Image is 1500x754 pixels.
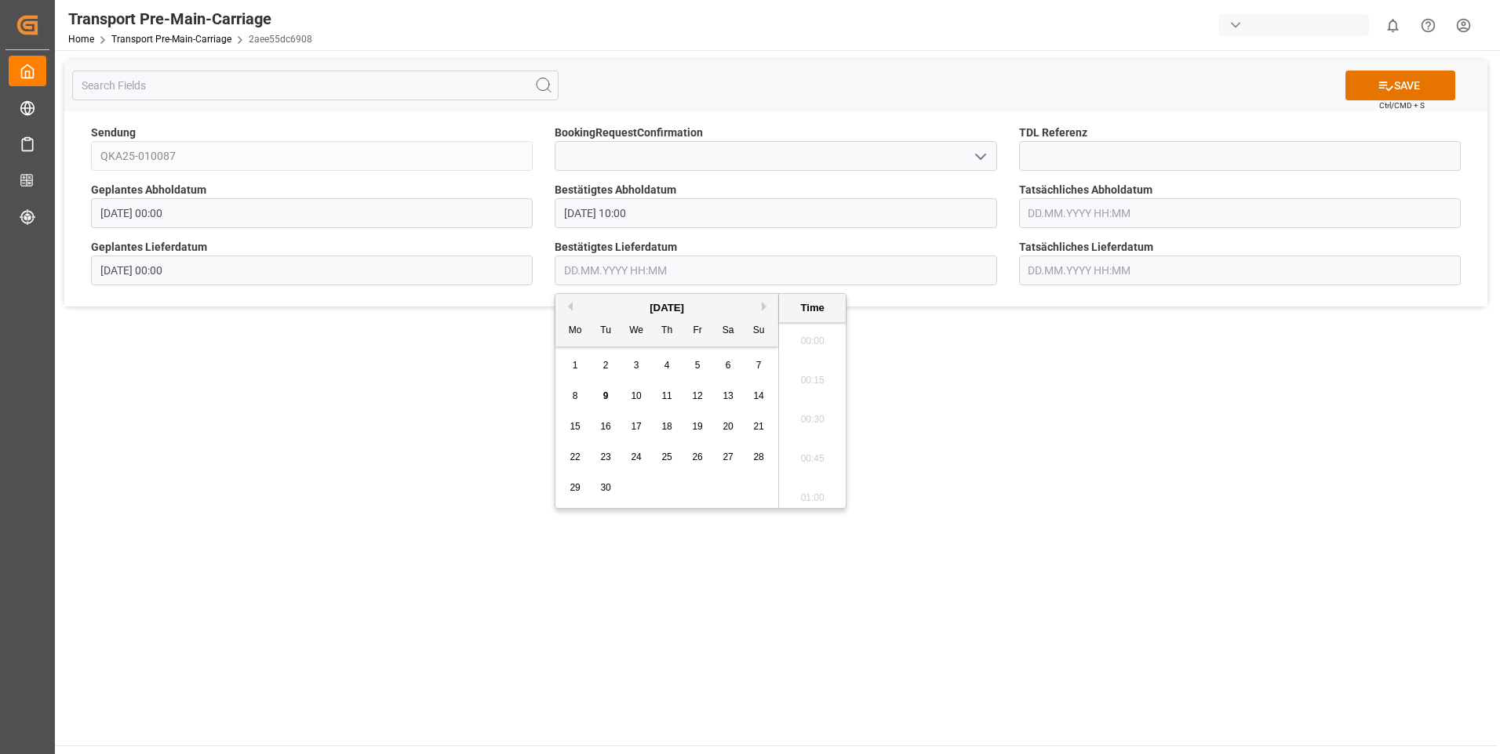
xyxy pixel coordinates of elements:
[723,390,733,401] span: 13
[1411,8,1446,43] button: Help Center
[1019,256,1461,285] input: DD.MM.YYYY HH:MM
[566,356,585,375] div: Choose Monday, September 1st, 2025
[664,360,670,371] span: 4
[753,390,763,401] span: 14
[967,144,991,169] button: open menu
[566,478,585,498] div: Choose Monday, September 29th, 2025
[692,390,702,401] span: 12
[756,360,762,371] span: 7
[573,390,578,401] span: 8
[596,478,616,498] div: Choose Tuesday, September 30th, 2025
[596,356,616,375] div: Choose Tuesday, September 2nd, 2025
[91,182,206,198] span: Geplantes Abholdatum
[749,417,769,437] div: Choose Sunday, September 21st, 2025
[719,448,738,467] div: Choose Saturday, September 27th, 2025
[600,421,610,432] span: 16
[719,386,738,406] div: Choose Saturday, September 13th, 2025
[631,421,641,432] span: 17
[719,321,738,341] div: Sa
[555,125,703,141] span: BookingRequestConfirmation
[596,386,616,406] div: Choose Tuesday, September 9th, 2025
[555,198,996,228] input: DD.MM.YYYY HH:MM
[627,417,646,437] div: Choose Wednesday, September 17th, 2025
[627,321,646,341] div: We
[563,302,573,311] button: Previous Month
[723,421,733,432] span: 20
[1019,125,1087,141] span: TDL Referenz
[723,451,733,462] span: 27
[631,451,641,462] span: 24
[753,421,763,432] span: 21
[688,321,708,341] div: Fr
[688,448,708,467] div: Choose Friday, September 26th, 2025
[603,390,609,401] span: 9
[596,321,616,341] div: Tu
[91,239,207,256] span: Geplantes Lieferdatum
[719,356,738,375] div: Choose Saturday, September 6th, 2025
[560,350,774,503] div: month 2025-09
[91,198,533,228] input: DD.MM.YYYY HH:MM
[570,451,580,462] span: 22
[688,386,708,406] div: Choose Friday, September 12th, 2025
[719,417,738,437] div: Choose Saturday, September 20th, 2025
[566,448,585,467] div: Choose Monday, September 22nd, 2025
[749,448,769,467] div: Choose Sunday, September 28th, 2025
[661,390,672,401] span: 11
[627,386,646,406] div: Choose Wednesday, September 10th, 2025
[555,300,778,316] div: [DATE]
[657,386,677,406] div: Choose Thursday, September 11th, 2025
[1019,239,1153,256] span: Tatsächliches Lieferdatum
[600,482,610,493] span: 30
[1345,71,1455,100] button: SAVE
[657,356,677,375] div: Choose Thursday, September 4th, 2025
[111,34,231,45] a: Transport Pre-Main-Carriage
[661,451,672,462] span: 25
[657,321,677,341] div: Th
[753,451,763,462] span: 28
[600,451,610,462] span: 23
[657,417,677,437] div: Choose Thursday, September 18th, 2025
[688,417,708,437] div: Choose Friday, September 19th, 2025
[566,321,585,341] div: Mo
[570,421,580,432] span: 15
[1375,8,1411,43] button: show 0 new notifications
[68,34,94,45] a: Home
[573,360,578,371] span: 1
[692,421,702,432] span: 19
[603,360,609,371] span: 2
[634,360,639,371] span: 3
[91,125,136,141] span: Sendung
[726,360,731,371] span: 6
[657,448,677,467] div: Choose Thursday, September 25th, 2025
[695,360,701,371] span: 5
[627,448,646,467] div: Choose Wednesday, September 24th, 2025
[1019,182,1152,198] span: Tatsächliches Abholdatum
[631,390,641,401] span: 10
[749,321,769,341] div: Su
[762,302,771,311] button: Next Month
[783,300,842,316] div: Time
[570,482,580,493] span: 29
[596,417,616,437] div: Choose Tuesday, September 16th, 2025
[627,356,646,375] div: Choose Wednesday, September 3rd, 2025
[596,448,616,467] div: Choose Tuesday, September 23rd, 2025
[91,256,533,285] input: DD.MM.YYYY HH:MM
[566,417,585,437] div: Choose Monday, September 15th, 2025
[688,356,708,375] div: Choose Friday, September 5th, 2025
[749,356,769,375] div: Choose Sunday, September 7th, 2025
[661,421,672,432] span: 18
[555,256,996,285] input: DD.MM.YYYY HH:MM
[72,71,559,100] input: Search Fields
[1019,198,1461,228] input: DD.MM.YYYY HH:MM
[68,7,312,31] div: Transport Pre-Main-Carriage
[1379,100,1425,111] span: Ctrl/CMD + S
[555,182,676,198] span: Bestätigtes Abholdatum
[555,239,677,256] span: Bestätigtes Lieferdatum
[749,386,769,406] div: Choose Sunday, September 14th, 2025
[692,451,702,462] span: 26
[566,386,585,406] div: Choose Monday, September 8th, 2025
